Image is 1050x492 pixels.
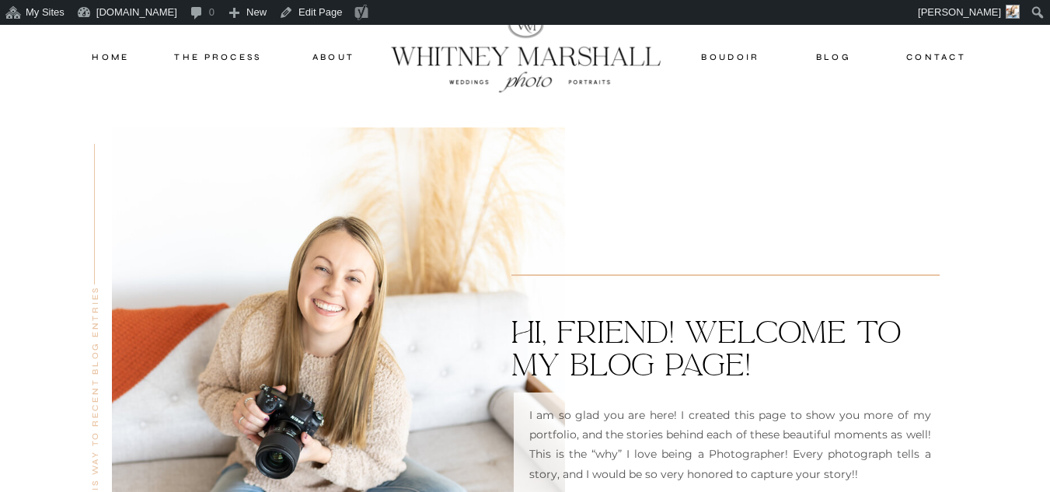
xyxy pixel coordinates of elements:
[529,406,931,486] p: I am so glad you are here! I created this page to show you more of my portfolio, and the stories ...
[800,50,868,64] a: blog
[699,50,762,64] a: boudoir
[295,50,372,64] a: about
[78,50,145,64] a: home
[172,50,265,64] a: THE PROCESS
[511,316,940,386] p: Hi, Friend! welcome to my blog page!
[918,6,1001,18] span: [PERSON_NAME]
[900,50,973,64] a: contact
